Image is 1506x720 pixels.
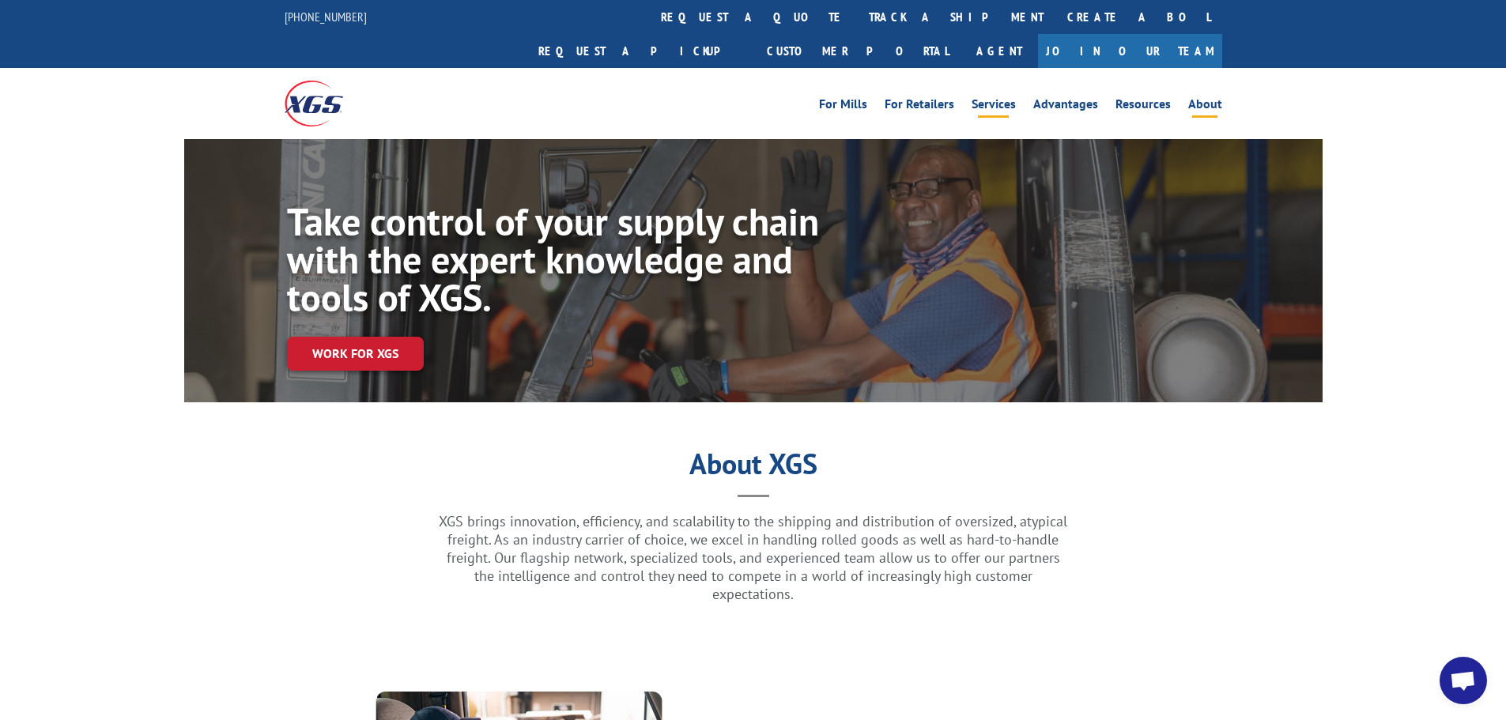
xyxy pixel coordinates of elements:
[961,34,1038,68] a: Agent
[1033,98,1098,115] a: Advantages
[1115,98,1171,115] a: Resources
[972,98,1016,115] a: Services
[1440,657,1487,704] div: Open chat
[285,9,367,25] a: [PHONE_NUMBER]
[885,98,954,115] a: For Retailers
[819,98,867,115] a: For Mills
[184,453,1323,483] h1: About XGS
[287,202,823,324] h1: Take control of your supply chain with the expert knowledge and tools of XGS.
[437,512,1070,603] p: XGS brings innovation, efficiency, and scalability to the shipping and distribution of oversized,...
[755,34,961,68] a: Customer Portal
[287,337,424,371] a: Work for XGS
[1038,34,1222,68] a: Join Our Team
[527,34,755,68] a: Request a pickup
[1188,98,1222,115] a: About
